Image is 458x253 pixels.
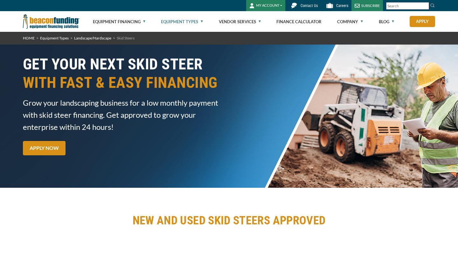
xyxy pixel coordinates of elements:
a: Finance Calculator [276,11,322,32]
img: Search [430,3,435,8]
input: Search [386,2,429,10]
span: Grow your landscaping business for a low monthly payment with skid steer financing. Get approved ... [23,97,225,133]
a: Clear search text [422,4,427,9]
a: Landscape/Hardscape [74,36,111,40]
img: Beacon Funding Corporation logo [23,11,80,32]
span: Careers [336,4,348,8]
span: Skid Steers [117,36,135,40]
span: WITH FAST & EASY FINANCING [23,74,225,92]
a: APPLY NOW [23,141,66,155]
a: Equipment Financing [93,11,145,32]
h1: GET YOUR NEXT SKID STEER [23,55,225,92]
span: Contact Us [301,4,318,8]
a: Apply [410,16,435,27]
a: Equipment Types [40,36,69,40]
a: Equipment Types [161,11,203,32]
a: HOME [23,36,35,40]
a: Blog [379,11,394,32]
a: Vendor Services [219,11,261,32]
a: Company [337,11,363,32]
h2: NEW AND USED SKID STEERS APPROVED [23,213,435,228]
